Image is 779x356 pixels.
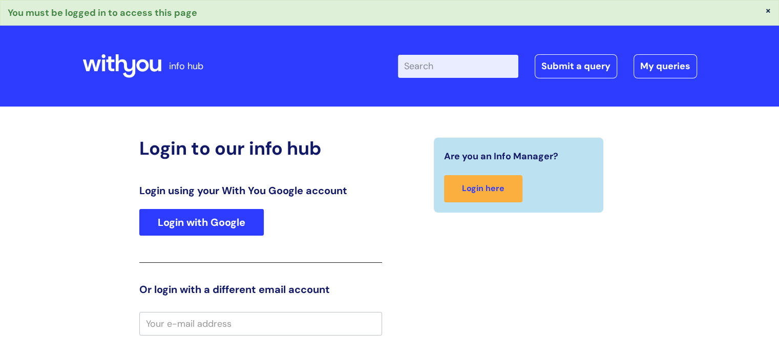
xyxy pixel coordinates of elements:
a: My queries [634,54,697,78]
h3: Login using your With You Google account [139,184,382,197]
input: Your e-mail address [139,312,382,336]
h3: Or login with a different email account [139,283,382,296]
a: Submit a query [535,54,617,78]
p: info hub [169,58,203,74]
a: Login with Google [139,209,264,236]
h2: Login to our info hub [139,137,382,159]
a: Login here [444,175,522,202]
input: Search [398,55,518,77]
span: Are you an Info Manager? [444,148,558,164]
button: × [765,6,771,15]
